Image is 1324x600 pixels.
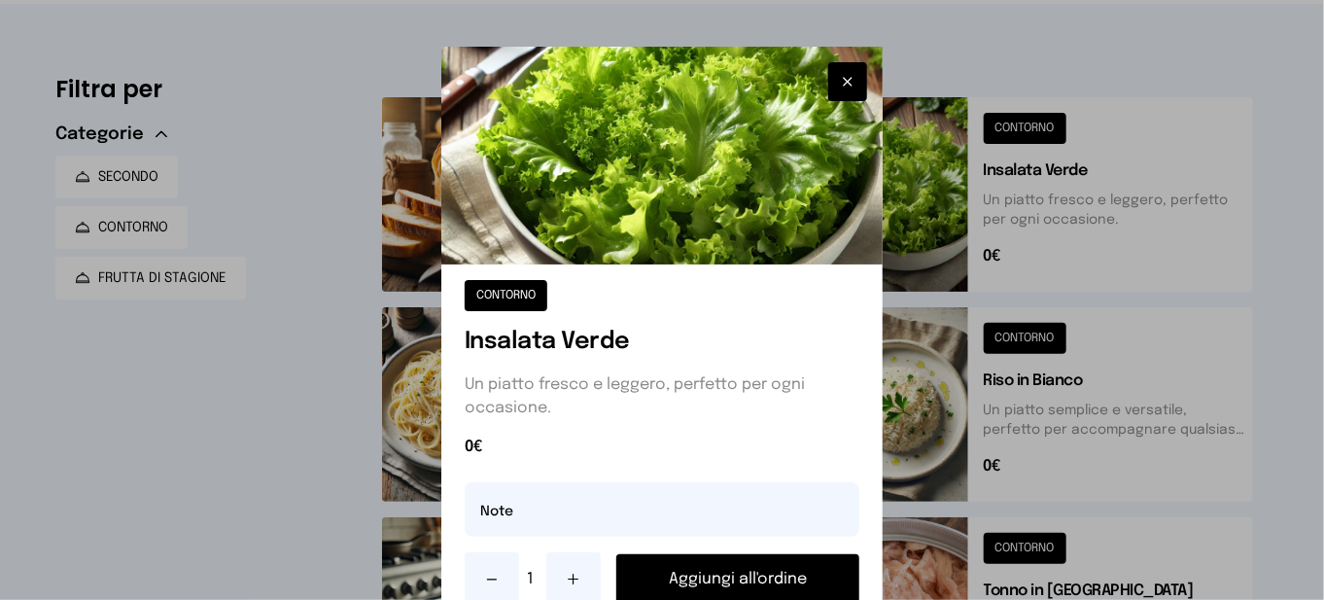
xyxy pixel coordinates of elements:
h1: Insalata Verde [465,327,859,358]
button: CONTORNO [465,280,547,311]
span: 1 [527,568,539,591]
p: Un piatto fresco e leggero, perfetto per ogni occasione. [465,373,859,420]
img: Insalata Verde [441,47,883,265]
span: 0€ [465,436,859,459]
